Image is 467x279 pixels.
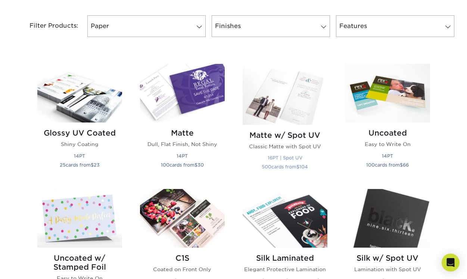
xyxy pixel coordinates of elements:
[91,162,94,168] span: $
[243,266,327,273] p: Elegant Protective Lamination
[262,164,308,170] small: cards from
[345,128,430,137] h2: Uncoated
[37,128,122,137] h2: Glossy UV Coated
[299,164,308,170] span: 104
[140,128,225,137] h2: Matte
[140,140,225,148] p: Dull, Flat Finish, Not Shiny
[400,162,403,168] span: $
[345,254,430,263] h2: Silk w/ Spot UV
[177,153,188,159] small: 14PT
[366,162,375,168] span: 100
[243,131,327,140] h2: Matte w/ Spot UV
[403,162,409,168] span: 66
[442,254,460,272] div: Open Intercom Messenger
[194,162,197,168] span: $
[345,140,430,148] p: Easy to Write On
[345,189,430,248] img: Silk w/ Spot UV Postcards
[336,15,454,37] a: Features
[140,254,225,263] h2: C1S
[37,254,122,272] h2: Uncoated w/ Stamped Foil
[60,162,100,168] small: cards from
[140,64,225,123] img: Matte Postcards
[10,15,84,37] div: Filter Products:
[243,254,327,263] h2: Silk Laminated
[243,143,327,150] p: Classic Matte with Spot UV
[161,162,204,168] small: cards from
[243,64,327,124] img: Matte w/ Spot UV Postcards
[345,64,430,123] img: Uncoated Postcards
[243,64,327,180] a: Matte w/ Spot UV Postcards Matte w/ Spot UV Classic Matte with Spot UV 16PT | Spot UV 500cards fr...
[345,64,430,180] a: Uncoated Postcards Uncoated Easy to Write On 14PT 100cards from$66
[161,162,169,168] span: 100
[87,15,206,37] a: Paper
[37,140,122,148] p: Shiny Coating
[140,189,225,248] img: C1S Postcards
[60,162,66,168] span: 25
[37,64,122,180] a: Glossy UV Coated Postcards Glossy UV Coated Shiny Coating 14PT 25cards from$23
[366,162,409,168] small: cards from
[197,162,204,168] span: 30
[212,15,330,37] a: Finishes
[345,266,430,273] p: Lamination with Spot UV
[243,189,327,248] img: Silk Laminated Postcards
[94,162,100,168] span: 23
[140,266,225,273] p: Coated on Front Only
[268,155,302,161] small: 16PT | Spot UV
[74,153,85,159] small: 14PT
[37,189,122,248] img: Uncoated w/ Stamped Foil Postcards
[140,64,225,180] a: Matte Postcards Matte Dull, Flat Finish, Not Shiny 14PT 100cards from$30
[262,164,271,170] span: 500
[382,153,393,159] small: 14PT
[296,164,299,170] span: $
[37,64,122,123] img: Glossy UV Coated Postcards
